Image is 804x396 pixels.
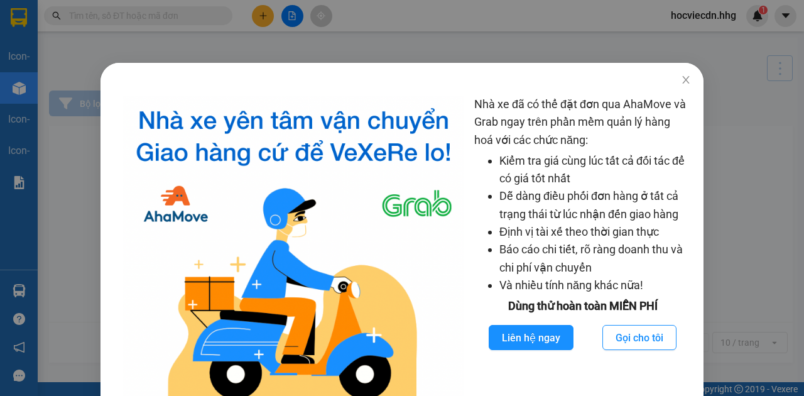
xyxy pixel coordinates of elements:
button: Gọi cho tôi [602,325,676,350]
span: Liên hệ ngay [502,330,560,346]
button: Liên hệ ngay [489,325,573,350]
li: Định vị tài xế theo thời gian thực [499,223,691,241]
button: Close [668,63,703,98]
li: Dễ dàng điều phối đơn hàng ở tất cả trạng thái từ lúc nhận đến giao hàng [499,187,691,223]
span: Gọi cho tôi [616,330,663,346]
li: Báo cáo chi tiết, rõ ràng doanh thu và chi phí vận chuyển [499,241,691,277]
li: Và nhiều tính năng khác nữa! [499,277,691,294]
div: Dùng thử hoàn toàn MIỄN PHÍ [474,297,691,315]
li: Kiểm tra giá cùng lúc tất cả đối tác để có giá tốt nhất [499,152,691,188]
span: close [681,75,691,85]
